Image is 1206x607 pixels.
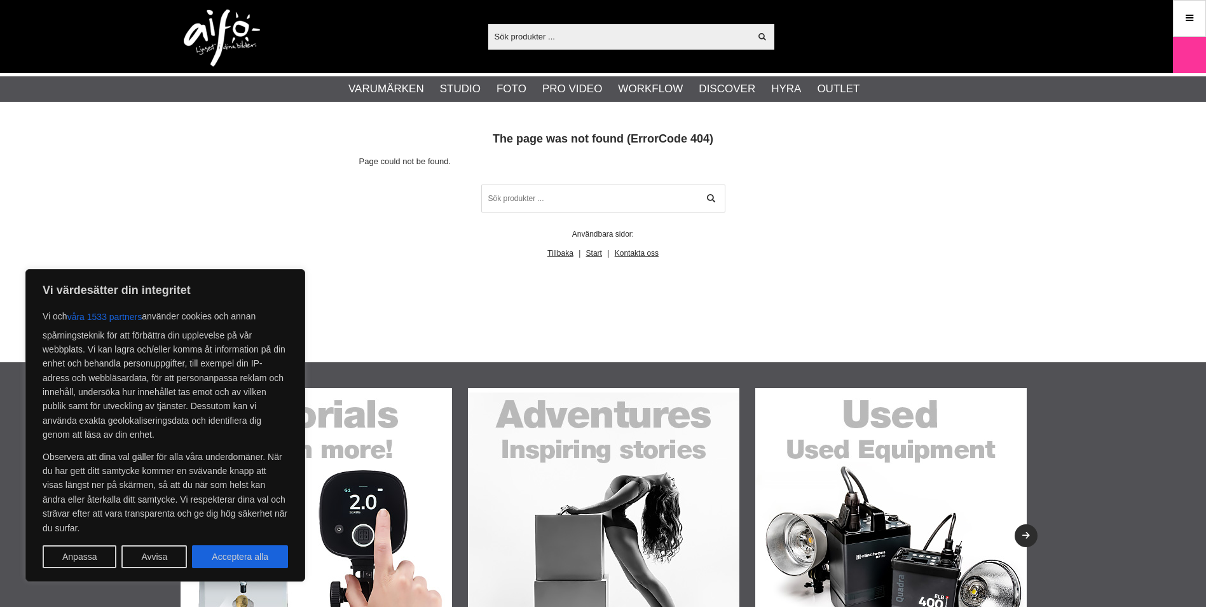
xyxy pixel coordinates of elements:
[771,81,801,97] a: Hyra
[488,27,751,46] input: Sök produkter ...
[547,249,573,258] a: Tillbaka
[481,185,725,213] input: Sök produkter ...
[697,185,725,213] a: Sök
[67,305,142,328] button: våra 1533 partners
[43,305,288,442] p: Vi och använder cookies och annan spårningsteknik för att förbättra din upplevelse på vår webbpla...
[359,131,847,147] h1: The page was not found (ErrorCode 404)
[699,81,755,97] a: Discover
[572,230,634,239] span: Användbara sidor:
[43,283,288,298] p: Vi värdesätter din integritet
[1015,524,1038,547] button: Next
[43,545,116,568] button: Anpassa
[440,81,481,97] a: Studio
[542,81,602,97] a: Pro Video
[121,545,187,568] button: Avvisa
[497,81,526,97] a: Foto
[817,81,860,97] a: Outlet
[43,450,288,535] p: Observera att dina val gäller för alla våra underdomäner. När du har gett ditt samtycke kommer en...
[192,545,288,568] button: Acceptera alla
[615,249,659,258] a: Kontakta oss
[586,249,602,258] a: Start
[618,81,683,97] a: Workflow
[25,269,305,582] div: Vi värdesätter din integritet
[184,10,260,67] img: logo.png
[359,155,847,169] p: Page could not be found.
[348,81,424,97] a: Varumärken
